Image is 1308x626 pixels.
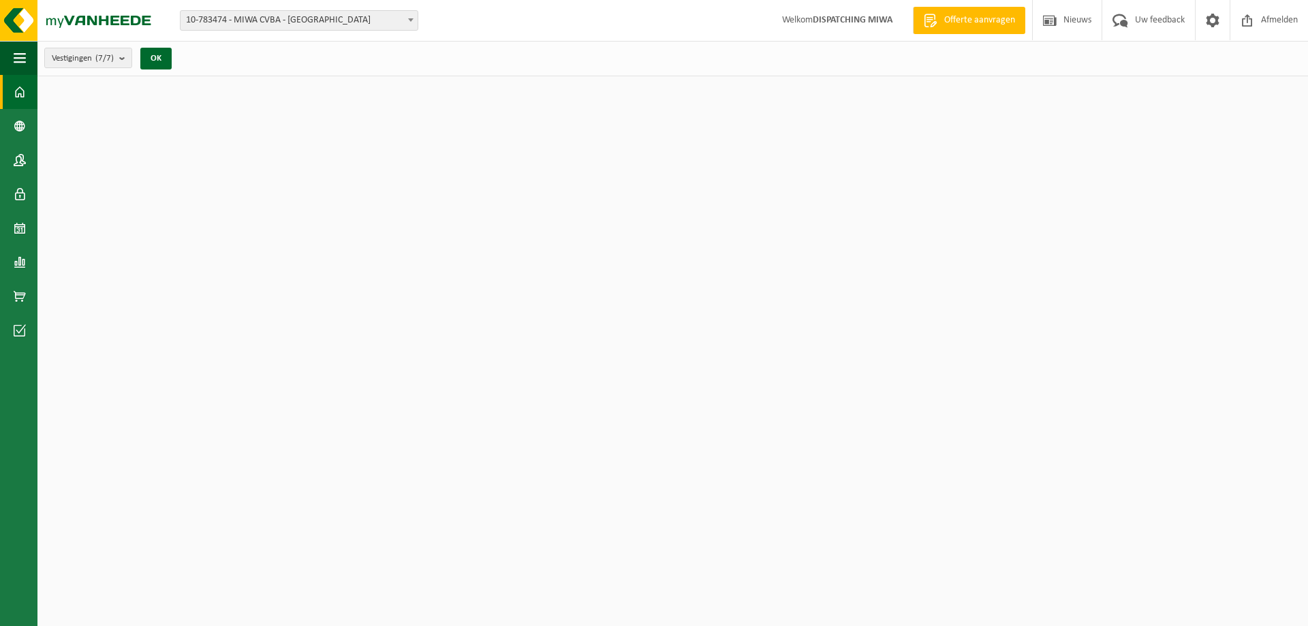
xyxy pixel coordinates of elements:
[95,54,114,63] count: (7/7)
[180,10,418,31] span: 10-783474 - MIWA CVBA - SINT-NIKLAAS
[181,11,418,30] span: 10-783474 - MIWA CVBA - SINT-NIKLAAS
[140,48,172,69] button: OK
[52,48,114,69] span: Vestigingen
[941,14,1018,27] span: Offerte aanvragen
[44,48,132,68] button: Vestigingen(7/7)
[913,7,1025,34] a: Offerte aanvragen
[813,15,892,25] strong: DISPATCHING MIWA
